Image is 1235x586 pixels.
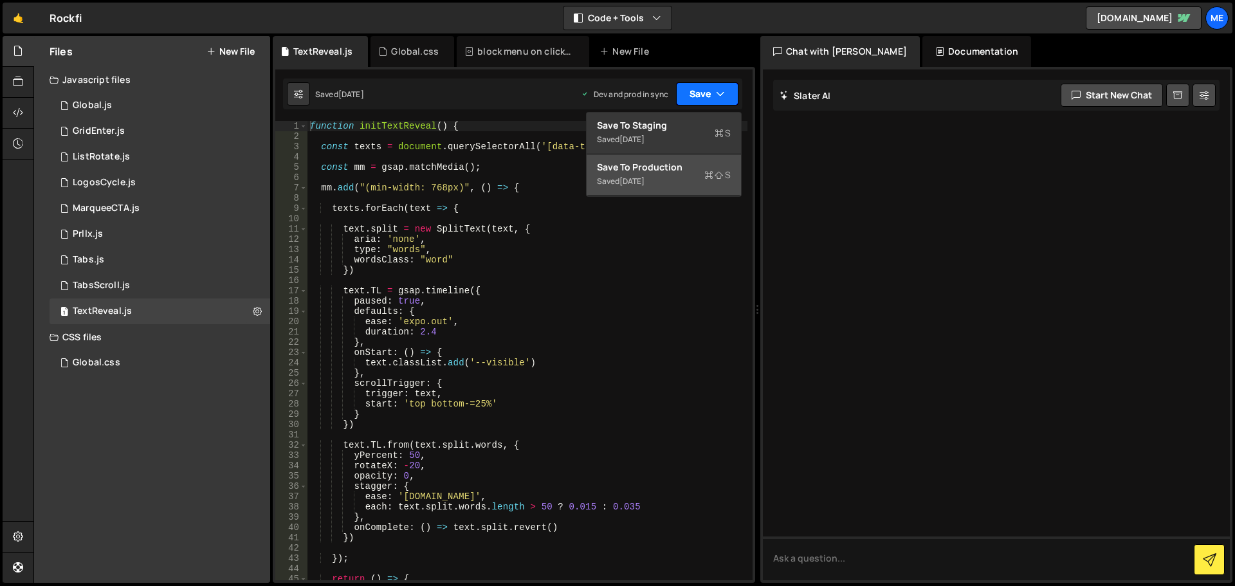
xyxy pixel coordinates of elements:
[275,131,307,142] div: 2
[275,461,307,471] div: 34
[275,275,307,286] div: 16
[275,296,307,306] div: 18
[275,543,307,553] div: 42
[780,89,831,102] h2: Slater AI
[275,255,307,265] div: 14
[275,502,307,512] div: 38
[275,172,307,183] div: 6
[599,45,654,58] div: New File
[275,419,307,430] div: 30
[50,10,82,26] div: Rockfi
[477,45,574,58] div: block menu on click.css
[1061,84,1163,107] button: Start new chat
[34,67,270,93] div: Javascript files
[760,36,920,67] div: Chat with [PERSON_NAME]
[597,174,731,189] div: Saved
[275,450,307,461] div: 33
[275,574,307,584] div: 45
[275,491,307,502] div: 37
[275,522,307,533] div: 40
[275,316,307,327] div: 20
[275,306,307,316] div: 19
[50,44,73,59] h2: Files
[275,409,307,419] div: 29
[50,170,270,196] div: 16962/46932.js
[275,337,307,347] div: 22
[73,306,132,317] div: TextReveal.js
[597,161,731,174] div: Save to Production
[275,183,307,193] div: 7
[60,307,68,318] span: 1
[619,176,645,187] div: [DATE]
[275,512,307,522] div: 39
[275,430,307,440] div: 31
[73,177,136,188] div: LogosCycle.js
[275,553,307,563] div: 43
[50,298,270,324] div: 16962/46510.js
[275,471,307,481] div: 35
[73,125,125,137] div: GridEnter.js
[275,440,307,450] div: 32
[563,6,672,30] button: Code + Tools
[73,203,140,214] div: MarqueeCTA.js
[922,36,1031,67] div: Documentation
[275,142,307,152] div: 3
[293,45,352,58] div: TextReveal.js
[275,563,307,574] div: 44
[50,350,270,376] div: 16962/46509.css
[50,221,270,247] div: 16962/46508.js
[275,193,307,203] div: 8
[73,100,112,111] div: Global.js
[275,234,307,244] div: 12
[587,154,741,196] button: Save to ProductionS Saved[DATE]
[275,162,307,172] div: 5
[275,244,307,255] div: 13
[597,132,731,147] div: Saved
[50,196,270,221] div: 16962/46526.js
[50,144,270,170] div: 16962/47336.js
[275,203,307,214] div: 9
[50,118,270,144] div: 16962/46514.js
[275,358,307,368] div: 24
[619,134,645,145] div: [DATE]
[50,93,270,118] div: 16962/46506.js
[275,389,307,399] div: 27
[275,152,307,162] div: 4
[275,481,307,491] div: 36
[581,89,668,100] div: Dev and prod in sync
[73,228,103,240] div: Prllx.js
[676,82,738,105] button: Save
[275,368,307,378] div: 25
[704,169,731,181] span: S
[275,533,307,543] div: 41
[338,89,364,100] div: [DATE]
[206,46,255,57] button: New File
[73,357,120,369] div: Global.css
[275,399,307,409] div: 28
[275,214,307,224] div: 10
[1205,6,1229,30] a: Me
[73,254,104,266] div: Tabs.js
[1086,6,1202,30] a: [DOMAIN_NAME]
[50,247,270,273] div: 16962/46975.js
[275,286,307,296] div: 17
[3,3,34,33] a: 🤙
[715,127,731,140] span: S
[50,273,270,298] div: 16962/46555.js
[275,224,307,234] div: 11
[34,324,270,350] div: CSS files
[275,265,307,275] div: 15
[315,89,364,100] div: Saved
[391,45,439,58] div: Global.css
[275,378,307,389] div: 26
[275,121,307,131] div: 1
[275,347,307,358] div: 23
[597,119,731,132] div: Save to Staging
[73,151,130,163] div: ListRotate.js
[587,113,741,154] button: Save to StagingS Saved[DATE]
[73,280,130,291] div: TabsScroll.js
[275,327,307,337] div: 21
